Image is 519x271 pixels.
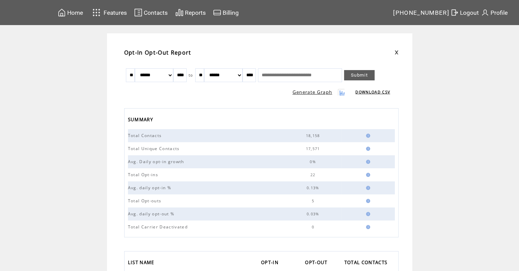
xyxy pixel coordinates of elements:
[128,258,158,269] a: LIST NAME
[311,199,316,203] span: 5
[189,73,193,78] span: to
[175,8,184,17] img: chart.svg
[449,7,480,18] a: Logout
[481,8,489,17] img: profile.svg
[364,160,370,164] img: help.gif
[128,224,189,230] span: Total Carrier Deactivated
[364,186,370,190] img: help.gif
[185,9,206,16] span: Reports
[90,6,128,19] a: Features
[306,146,322,151] span: 17,571
[307,185,321,190] span: 0.13%
[364,225,370,229] img: help.gif
[128,146,181,151] span: Total Unique Contacts
[67,9,83,16] span: Home
[310,159,318,164] span: 0%
[344,258,389,269] span: TOTAL CONTACTS
[134,8,142,17] img: contacts.svg
[364,212,370,216] img: help.gif
[174,7,207,18] a: Reports
[128,211,176,217] span: Avg. daily opt-out %
[104,9,127,16] span: Features
[311,225,316,229] span: 0
[310,172,317,177] span: 22
[261,258,280,269] span: OPT-IN
[261,258,282,269] a: OPT-IN
[293,89,332,95] a: Generate Graph
[364,147,370,151] img: help.gif
[305,258,331,269] a: OPT-OUT
[307,212,321,216] span: 0.03%
[91,7,103,18] img: features.svg
[124,49,191,56] span: Opt-In Opt-Out Report
[491,9,508,16] span: Profile
[212,7,240,18] a: Billing
[213,8,221,17] img: creidtcard.svg
[128,198,163,204] span: Total Opt-outs
[128,115,155,126] span: SUMMARY
[364,199,370,203] img: help.gif
[306,133,322,138] span: 18,158
[133,7,169,18] a: Contacts
[364,173,370,177] img: help.gif
[305,258,329,269] span: OPT-OUT
[223,9,239,16] span: Billing
[128,133,164,138] span: Total Contacts
[460,9,479,16] span: Logout
[480,7,509,18] a: Profile
[355,90,390,94] a: DOWNLOAD CSV
[344,70,375,80] a: Submit
[57,7,84,18] a: Home
[450,8,459,17] img: exit.svg
[344,258,391,269] a: TOTAL CONTACTS
[128,185,173,191] span: Avg. daily opt-in %
[58,8,66,17] img: home.svg
[144,9,168,16] span: Contacts
[393,9,449,16] span: [PHONE_NUMBER]
[364,134,370,138] img: help.gif
[128,258,156,269] span: LIST NAME
[128,159,186,165] span: Avg. Daily opt-in growth
[128,172,160,178] span: Total Opt-ins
